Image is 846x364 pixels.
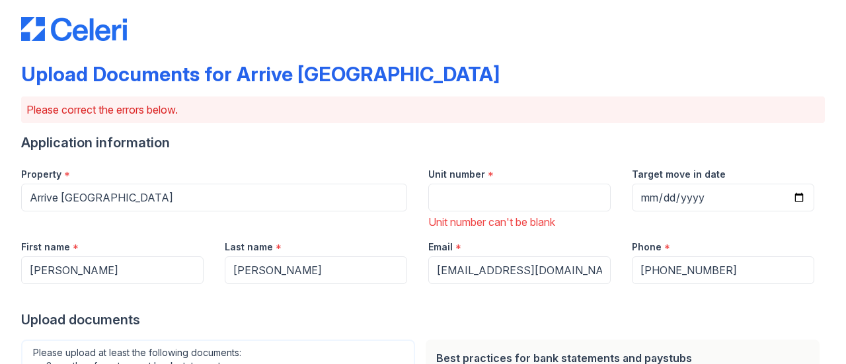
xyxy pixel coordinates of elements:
label: Email [428,240,453,254]
div: Unit number can't be blank [428,214,611,230]
label: Phone [632,240,662,254]
p: Please correct the errors below. [26,102,820,118]
label: First name [21,240,70,254]
img: CE_Logo_Blue-a8612792a0a2168367f1c8372b55b34899dd931a85d93a1a3d3e32e68fde9ad4.png [21,17,127,41]
div: Upload Documents for Arrive [GEOGRAPHIC_DATA] [21,62,500,86]
label: Target move in date [632,168,726,181]
div: Application information [21,133,825,152]
div: Upload documents [21,310,825,329]
label: Unit number [428,168,485,181]
label: Last name [225,240,273,254]
label: Property [21,168,61,181]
